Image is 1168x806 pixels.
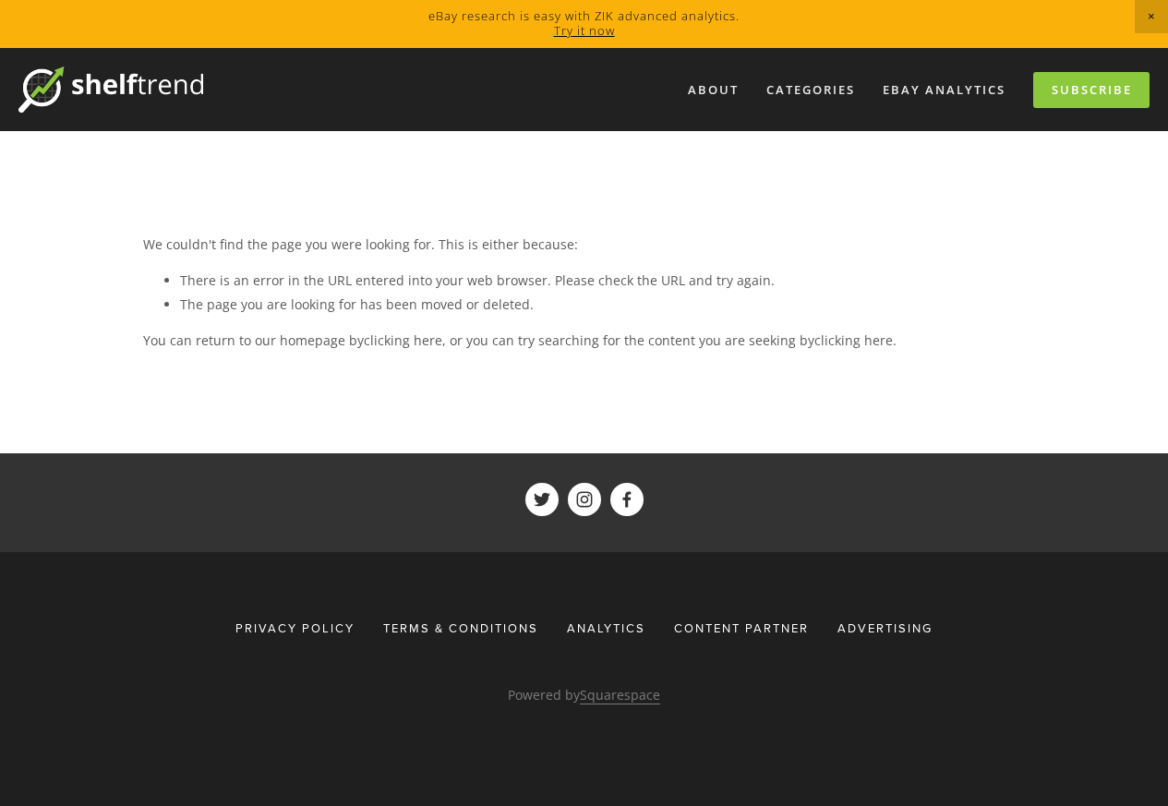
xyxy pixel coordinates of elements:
[662,611,821,644] a: Content Partner
[754,75,867,105] div: Categories
[676,75,751,105] a: About
[580,686,660,704] a: Squarespace
[180,293,1026,316] li: The page you are looking for has been moved or deleted.
[143,233,1026,256] p: We couldn't find the page you were looking for. This is either because:
[18,66,203,113] img: ShelfTrend
[555,611,657,644] div: Analytics
[610,483,644,516] a: ShelfTrend
[143,329,1026,352] p: You can return to our homepage by , or you can try searching for the content you are seeking by .
[525,483,559,516] a: ShelfTrend
[383,620,538,636] span: Terms & Conditions
[568,483,601,516] a: ShelfTrend
[143,683,1026,706] p: Powered by
[871,75,1017,105] a: eBay Analytics
[371,611,550,644] a: Terms & Conditions
[674,620,809,636] span: Content Partner
[364,331,442,349] a: clicking here
[235,620,355,636] span: Privacy Policy
[825,611,933,644] a: Advertising
[814,331,893,349] a: clicking here
[1033,72,1150,108] a: Subscribe
[235,611,367,644] a: Privacy Policy
[554,22,615,39] a: Try it now
[180,269,1026,292] li: There is an error in the URL entered into your web browser. Please check the URL and try again.
[837,620,933,636] span: Advertising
